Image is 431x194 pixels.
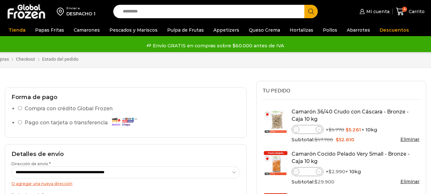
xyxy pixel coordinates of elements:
[71,24,103,36] a: Camarones
[376,24,412,36] a: Descuentos
[292,136,420,143] div: Subtotal:
[304,5,318,18] button: Search button
[329,127,331,133] span: $
[11,94,240,101] h2: Forma de pago
[66,6,95,11] div: Enviar a
[106,24,161,36] a: Pescados y Mariscos
[292,109,409,122] a: Camarón 36/40 Crudo con Cáscara - Bronze - Caja 10 kg
[286,24,316,36] a: Hortalizas
[329,168,345,175] bdi: 2.990
[246,24,283,36] a: Queso Crema
[5,24,29,36] a: Tienda
[402,7,407,12] span: 4
[292,167,420,176] div: × × 10kg
[400,136,420,142] a: Eliminar
[292,151,410,164] a: Camarón Cocido Pelado Very Small - Bronze - Caja 10 kg
[329,127,344,133] bdi: 5.770
[315,136,333,143] bdi: 57.700
[164,24,207,36] a: Pulpa de Frutas
[292,125,420,134] div: × × 10kg
[336,136,339,143] span: $
[299,126,316,133] input: Product quantity
[299,168,316,175] input: Product quantity
[346,127,361,133] bdi: 5.261
[315,179,317,185] span: $
[344,24,373,36] a: Abarrotes
[11,161,240,178] label: Dirección de envío *
[11,181,72,186] a: O agregar una nueva dirección
[336,136,354,143] bdi: 52.610
[292,178,420,185] div: Subtotal:
[32,24,67,36] a: Papas Fritas
[25,104,113,113] label: Compra con crédito Global Frozen
[396,4,425,19] a: 4 Carrito
[315,136,317,143] span: $
[11,167,240,178] select: Dirección de envío *
[329,168,331,175] span: $
[346,127,349,133] span: $
[11,151,240,158] h2: Detalles de envío
[320,24,340,36] a: Pollos
[110,116,138,127] img: Pago con tarjeta o transferencia
[358,5,389,18] a: Mi cuenta
[263,87,290,94] span: Tu pedido
[66,11,95,17] div: DESPACHO 1
[365,8,390,15] span: Mi cuenta
[210,24,242,36] a: Appetizers
[400,179,420,184] a: Eliminar
[57,6,66,17] img: address-field-icon.svg
[315,179,334,185] bdi: 29.900
[407,8,425,15] span: Carrito
[25,117,140,128] label: Pago con tarjeta o transferencia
